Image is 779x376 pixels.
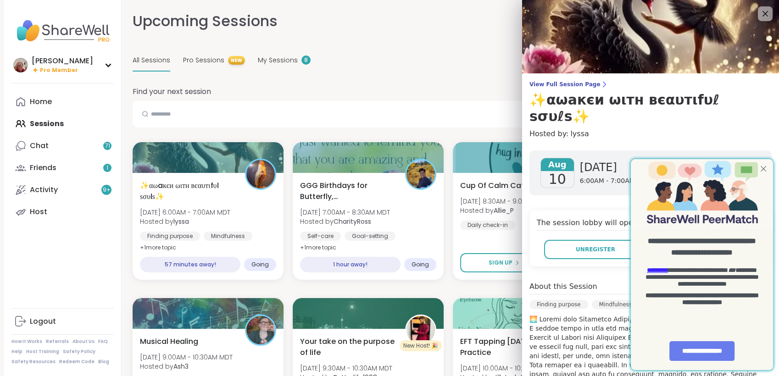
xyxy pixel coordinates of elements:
[246,160,275,188] img: lyssa
[11,359,56,365] a: Safety Resources
[460,180,529,191] span: Cup Of Calm Cafe
[544,240,647,259] button: Unregister
[173,217,189,226] b: lyssa
[105,142,110,150] span: 71
[11,348,22,355] a: Help
[140,362,233,371] span: Hosted by
[529,81,772,125] a: View Full Session Page✨αωaкєи ωιтн вєαυтιfυℓ ѕσυℓѕ✨
[460,221,515,230] div: Daily check-in
[258,55,298,65] span: My Sessions
[537,217,764,231] h4: The session lobby will open at 5:30AM MDT on [DATE]
[541,158,574,171] span: Aug
[11,135,114,157] a: Chat71
[173,362,189,371] b: Ash3
[72,338,95,345] a: About Us
[26,348,59,355] a: Host Training
[460,253,548,272] button: Sign Up
[140,232,200,241] div: Finding purpose
[494,206,514,215] b: Allie_P
[140,336,198,347] span: Musical Healing
[460,364,571,373] span: [DATE] 10:00AM - 10:45AM MDT
[30,141,49,151] div: Chat
[106,164,108,172] span: 1
[98,359,109,365] a: Blog
[300,336,395,358] span: Your take on the purpose of life
[11,15,114,47] img: ShareWell Nav Logo
[140,208,230,217] span: [DATE] 6:00AM - 7:00AM MDT
[32,56,93,66] div: [PERSON_NAME]
[576,245,615,254] span: Unregister
[140,217,230,226] span: Hosted by
[549,171,566,188] span: 10
[460,197,551,206] span: [DATE] 8:30AM - 9:00AM MDT
[204,232,252,241] div: Mindfulness
[11,338,42,345] a: How It Works
[460,336,555,358] span: EFT Tapping [DATE] Practice
[580,177,651,186] span: 6:00AM - 7:00AM MDT
[30,163,56,173] div: Friends
[300,257,401,272] div: 1 hour away!
[489,259,512,267] span: Sign Up
[11,201,114,223] a: Host
[140,257,240,272] div: 57 minutes away!
[59,359,95,365] a: Redeem Code
[300,180,395,202] span: GGG Birthdays for Butterfly, [PERSON_NAME] and [PERSON_NAME]
[406,160,435,188] img: CharityRoss
[592,300,640,309] div: Mindfulness
[30,316,56,326] div: Logout
[400,340,442,351] div: New Host! 🎉
[11,310,114,332] a: Logout
[580,160,651,175] span: [DATE]
[570,128,589,139] span: lyssa
[300,364,392,373] span: [DATE] 9:30AM - 10:30AM MDT
[40,66,78,74] span: Pro Member
[251,261,269,268] span: Going
[133,11,278,32] h2: Upcoming Sessions
[140,353,233,362] span: [DATE] 9:00AM - 10:30AM MDT
[529,300,588,309] div: Finding purpose
[345,232,395,241] div: Goal-setting
[13,58,28,72] img: dodi
[300,232,341,241] div: Self-care
[529,92,772,125] h3: ✨αωaкєи ωιтн вєαυтιfυℓ ѕσυℓѕ✨
[98,338,108,345] a: FAQ
[11,179,114,201] a: Activity9+
[300,208,390,217] span: [DATE] 7:00AM - 8:30AM MDT
[140,180,235,202] span: ✨αωaкєи ωιтн вєαυтιfυℓ ѕσυℓѕ✨
[412,261,429,268] span: Going
[529,81,772,88] span: View Full Session Page
[460,206,551,215] span: Hosted by
[529,128,772,139] h4: Hosted by:
[183,55,224,65] span: Pro Sessions
[11,157,114,179] a: Friends1
[529,281,597,292] h4: About this Session
[246,316,275,344] img: Ash3
[30,207,47,217] div: Host
[103,186,111,194] span: 9 +
[334,217,371,226] b: CharityRoss
[300,217,390,226] span: Hosted by
[133,86,211,97] h2: Find your next session
[406,316,435,344] img: Betterlife1998
[228,56,245,65] span: NEW
[627,154,779,376] iframe: Slideout
[301,55,311,65] div: 8
[63,348,95,355] a: Safety Policy
[133,55,170,65] span: All Sessions
[11,91,114,113] a: Home
[46,338,69,345] a: Referrals
[30,97,52,107] div: Home
[30,185,58,195] div: Activity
